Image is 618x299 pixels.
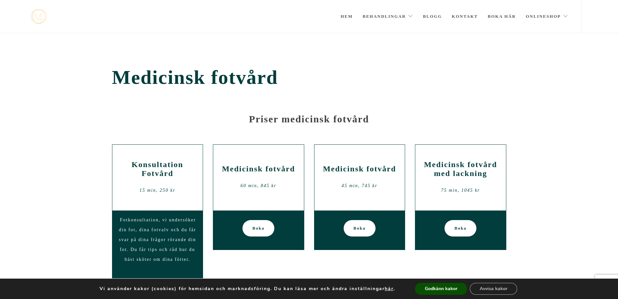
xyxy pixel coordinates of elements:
[31,9,46,24] img: mjstudio
[420,186,501,195] div: 75 min, 1045 kr
[119,217,196,262] span: Fotkonsultation, vi undersöker din fot, dina fotvalv och du får svar på dina frågor rörande din f...
[385,286,394,292] button: här
[354,220,366,237] span: Boka
[344,220,376,237] a: Boka
[454,220,467,237] span: Boka
[249,113,369,124] strong: Priser medicinsk fotvård
[242,220,274,237] a: Boka
[117,160,198,178] h2: Konsultation Fotvård
[415,283,467,295] button: Godkänn kakor
[470,283,517,295] button: Avvisa kakor
[218,181,299,191] div: 60 min, 845 kr
[112,66,506,89] span: Medicinsk fotvård
[319,164,400,173] h2: Medicinsk fotvård
[252,220,264,237] span: Boka
[445,220,476,237] a: Boka
[31,9,46,24] a: mjstudio mjstudio mjstudio
[218,164,299,173] h2: Medicinsk fotvård
[100,286,395,292] p: Vi använder kakor (cookies) för hemsidan och marknadsföring. Du kan läsa mer och ändra inställnin...
[117,186,198,195] div: 15 min, 250 kr
[420,160,501,178] h2: Medicinsk fotvård med lackning
[319,181,400,191] div: 45 min, 745 kr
